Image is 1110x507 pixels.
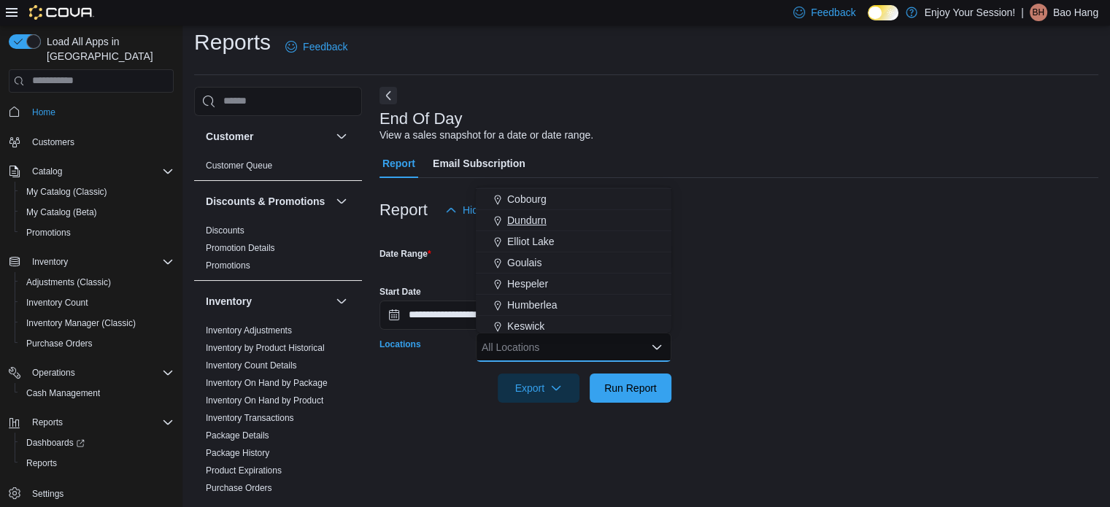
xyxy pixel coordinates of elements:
a: Inventory Adjustments [206,325,292,336]
a: Inventory Count Details [206,360,297,371]
button: Operations [3,363,180,383]
span: Customers [32,136,74,148]
span: Reports [26,414,174,431]
button: Reports [3,412,180,433]
a: Purchase Orders [206,483,272,493]
a: Feedback [280,32,353,61]
a: Product Expirations [206,465,282,476]
span: Cash Management [20,384,174,402]
span: Home [32,107,55,118]
button: Purchase Orders [15,333,180,354]
button: Keswick [476,316,671,337]
a: Inventory On Hand by Package [206,378,328,388]
span: My Catalog (Classic) [26,186,107,198]
button: My Catalog (Beta) [15,202,180,222]
button: Discounts & Promotions [333,193,350,210]
span: Discounts [206,225,244,236]
button: Hespeler [476,274,671,295]
button: Catalog [26,163,68,180]
h3: Inventory [206,294,252,309]
span: Adjustments (Classic) [20,274,174,291]
span: Inventory [32,256,68,268]
button: Inventory Count [15,293,180,313]
span: Inventory On Hand by Package [206,377,328,389]
span: Keswick [507,319,544,333]
span: Goulais [507,255,541,270]
span: Inventory Transactions [206,412,294,424]
a: Purchase Orders [20,335,99,352]
span: Export [506,374,571,403]
button: Humberlea [476,295,671,316]
span: Purchase Orders [26,338,93,349]
a: Customer Queue [206,160,272,171]
span: Inventory Manager (Classic) [26,317,136,329]
div: Customer [194,157,362,180]
span: Reports [20,454,174,472]
button: Close list of options [651,341,663,353]
a: Inventory Transactions [206,413,294,423]
span: My Catalog (Beta) [26,206,97,218]
span: Email Subscription [433,149,525,178]
label: Date Range [379,248,431,260]
button: Inventory [3,252,180,272]
a: Dashboards [20,434,90,452]
button: Discounts & Promotions [206,194,330,209]
span: Report [382,149,415,178]
span: Settings [32,488,63,500]
span: Hide Parameters [463,203,539,217]
a: Adjustments (Classic) [20,274,117,291]
span: Home [26,103,174,121]
span: Promotions [26,227,71,239]
span: Elliot Lake [507,234,555,249]
button: Reports [26,414,69,431]
a: Dashboards [15,433,180,453]
span: Adjustments (Classic) [26,276,111,288]
a: Inventory by Product Historical [206,343,325,353]
button: Inventory [26,253,74,271]
img: Cova [29,5,94,20]
span: Cash Management [26,387,100,399]
h3: Report [379,201,428,219]
span: Purchase Orders [20,335,174,352]
span: Run Report [604,381,657,395]
span: My Catalog (Classic) [20,183,174,201]
span: Hespeler [507,276,548,291]
button: Customer [333,128,350,145]
span: Settings [26,484,174,502]
button: Home [3,101,180,123]
input: Press the down key to open a popover containing a calendar. [379,301,520,330]
span: Inventory On Hand by Product [206,395,323,406]
a: Inventory Manager (Classic) [20,314,142,332]
label: Locations [379,338,421,350]
p: Bao Hang [1053,4,1098,21]
button: Dundurn [476,210,671,231]
button: Adjustments (Classic) [15,272,180,293]
button: Cobourg [476,189,671,210]
span: Catalog [32,166,62,177]
span: Operations [32,367,75,379]
span: Dark Mode [868,20,868,21]
a: Inventory Count [20,294,94,311]
a: Promotion Details [206,243,275,253]
p: Enjoy Your Session! [925,4,1016,21]
a: Package History [206,448,269,458]
span: Reports [32,417,63,428]
a: Reports [20,454,63,472]
span: Dundurn [507,213,547,228]
h1: Reports [194,28,271,57]
span: Promotion Details [206,242,275,254]
span: Load All Apps in [GEOGRAPHIC_DATA] [41,34,174,63]
button: Goulais [476,252,671,274]
a: Package Details [206,430,269,441]
span: Promotions [206,260,250,271]
span: My Catalog (Beta) [20,204,174,221]
button: Inventory Manager (Classic) [15,313,180,333]
span: Humberlea [507,298,557,312]
button: Elliot Lake [476,231,671,252]
span: Cobourg [507,192,547,206]
button: Inventory [333,293,350,310]
span: Feedback [811,5,855,20]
